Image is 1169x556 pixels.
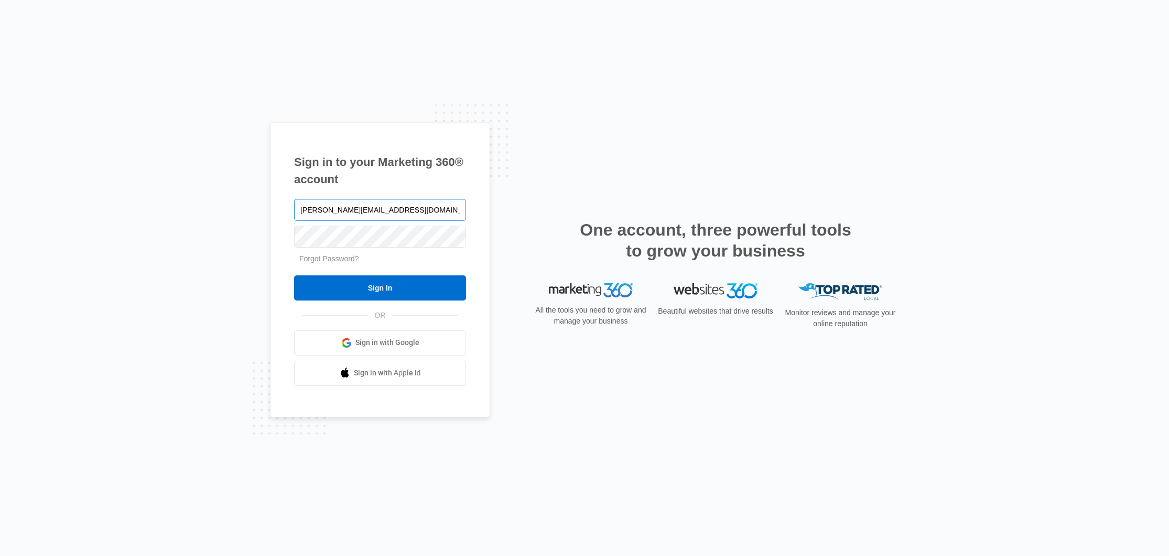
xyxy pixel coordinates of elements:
h1: Sign in to your Marketing 360® account [294,153,466,188]
img: Top Rated Local [798,283,882,301]
span: OR [367,310,393,321]
a: Sign in with Google [294,330,466,355]
input: Email [294,199,466,221]
p: All the tools you need to grow and manage your business [532,305,650,327]
a: Sign in with Apple Id [294,361,466,386]
p: Beautiful websites that drive results [657,306,774,317]
img: Marketing 360 [549,283,633,298]
a: Forgot Password? [299,254,359,263]
span: Sign in with Google [355,337,419,348]
input: Sign In [294,275,466,301]
img: Websites 360 [674,283,757,298]
h2: One account, three powerful tools to grow your business [577,219,854,261]
span: Sign in with Apple Id [354,368,421,379]
p: Monitor reviews and manage your online reputation [782,307,899,329]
